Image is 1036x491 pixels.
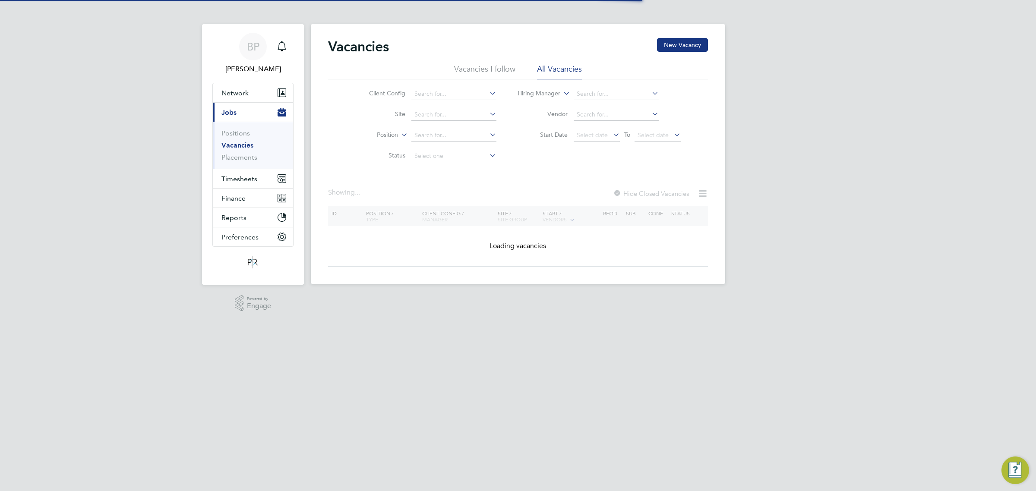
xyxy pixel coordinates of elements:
h2: Vacancies [328,38,389,55]
input: Search for... [574,109,659,121]
input: Search for... [411,88,496,100]
a: BP[PERSON_NAME] [212,33,294,74]
span: Finance [221,194,246,202]
li: Vacancies I follow [454,64,515,79]
span: Timesheets [221,175,257,183]
input: Search for... [411,109,496,121]
span: ... [355,188,360,197]
img: psrsolutions-logo-retina.png [245,255,261,269]
span: Reports [221,214,246,222]
nav: Main navigation [202,24,304,285]
label: Position [348,131,398,139]
span: BP [247,41,259,52]
div: Showing [328,188,362,197]
span: Preferences [221,233,259,241]
a: Powered byEngage [235,295,272,312]
span: Engage [247,302,271,310]
button: Jobs [213,103,293,122]
button: Preferences [213,227,293,246]
span: To [622,129,633,140]
a: Placements [221,153,257,161]
a: Positions [221,129,250,137]
label: Client Config [356,89,405,97]
input: Search for... [411,129,496,142]
label: Site [356,110,405,118]
span: Ben Perkin [212,64,294,74]
span: Select date [638,131,669,139]
button: Finance [213,189,293,208]
button: Network [213,83,293,102]
label: Hide Closed Vacancies [613,189,689,198]
input: Select one [411,150,496,162]
a: Vacancies [221,141,253,149]
span: Jobs [221,108,237,116]
button: New Vacancy [657,38,708,52]
li: All Vacancies [537,64,582,79]
span: Select date [577,131,608,139]
button: Engage Resource Center [1001,456,1029,484]
label: Status [356,151,405,159]
span: Powered by [247,295,271,302]
input: Search for... [574,88,659,100]
label: Start Date [518,131,568,138]
label: Vendor [518,110,568,118]
button: Reports [213,208,293,227]
span: Network [221,89,249,97]
a: Go to home page [212,255,294,269]
div: Jobs [213,122,293,169]
label: Hiring Manager [511,89,560,98]
button: Timesheets [213,169,293,188]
